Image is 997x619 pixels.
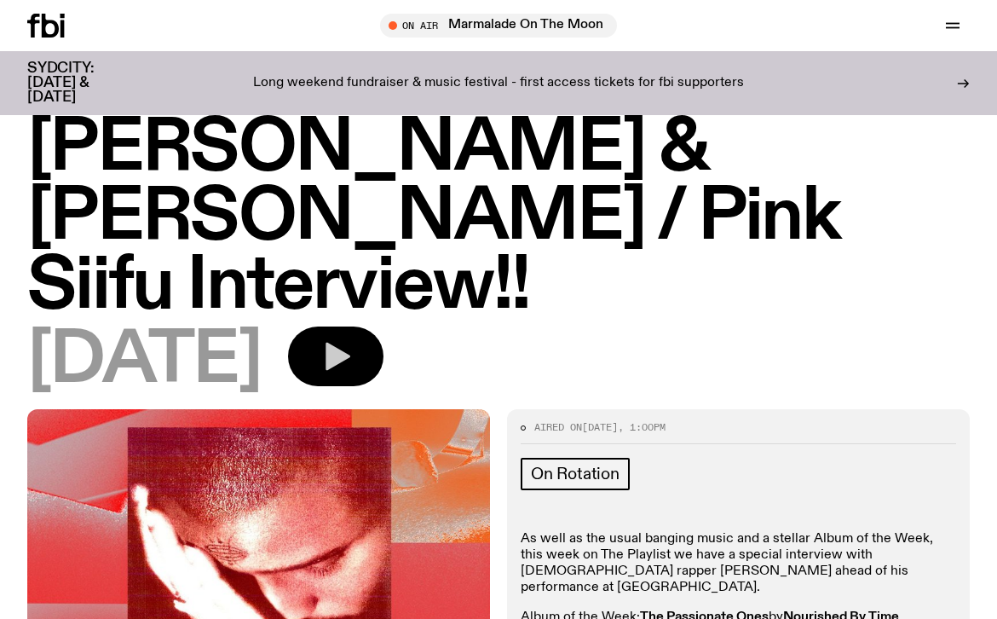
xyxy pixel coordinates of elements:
span: On Rotation [531,465,620,483]
span: Aired on [534,420,582,434]
p: As well as the usual banging music and a stellar Album of the Week, this week on The Playlist we ... [521,531,956,597]
a: On Rotation [521,458,630,490]
span: , 1:00pm [618,420,666,434]
span: [DATE] [582,420,618,434]
button: On AirMarmalade On The Moon [380,14,617,38]
h3: SYDCITY: [DATE] & [DATE] [27,61,136,105]
span: [DATE] [27,327,261,396]
p: Long weekend fundraiser & music festival - first access tickets for fbi supporters [253,76,744,91]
